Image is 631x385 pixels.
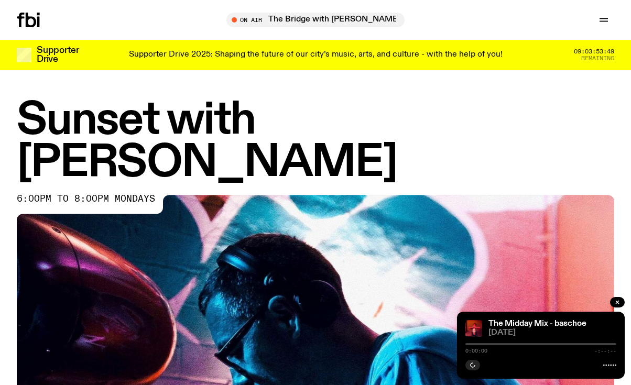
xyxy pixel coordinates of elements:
span: -:--:-- [594,348,616,354]
a: The Midday Mix - baschoe [488,320,586,328]
p: Supporter Drive 2025: Shaping the future of our city’s music, arts, and culture - with the help o... [129,50,503,60]
span: 6:00pm to 8:00pm mondays [17,195,155,203]
h1: Sunset with [PERSON_NAME] [17,100,614,184]
h3: Supporter Drive [37,46,79,64]
span: 0:00:00 [465,348,487,354]
span: Remaining [581,56,614,61]
span: [DATE] [488,329,616,337]
button: On AirThe Bridge with [PERSON_NAME] [226,13,405,27]
span: 09:03:53:49 [574,49,614,54]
